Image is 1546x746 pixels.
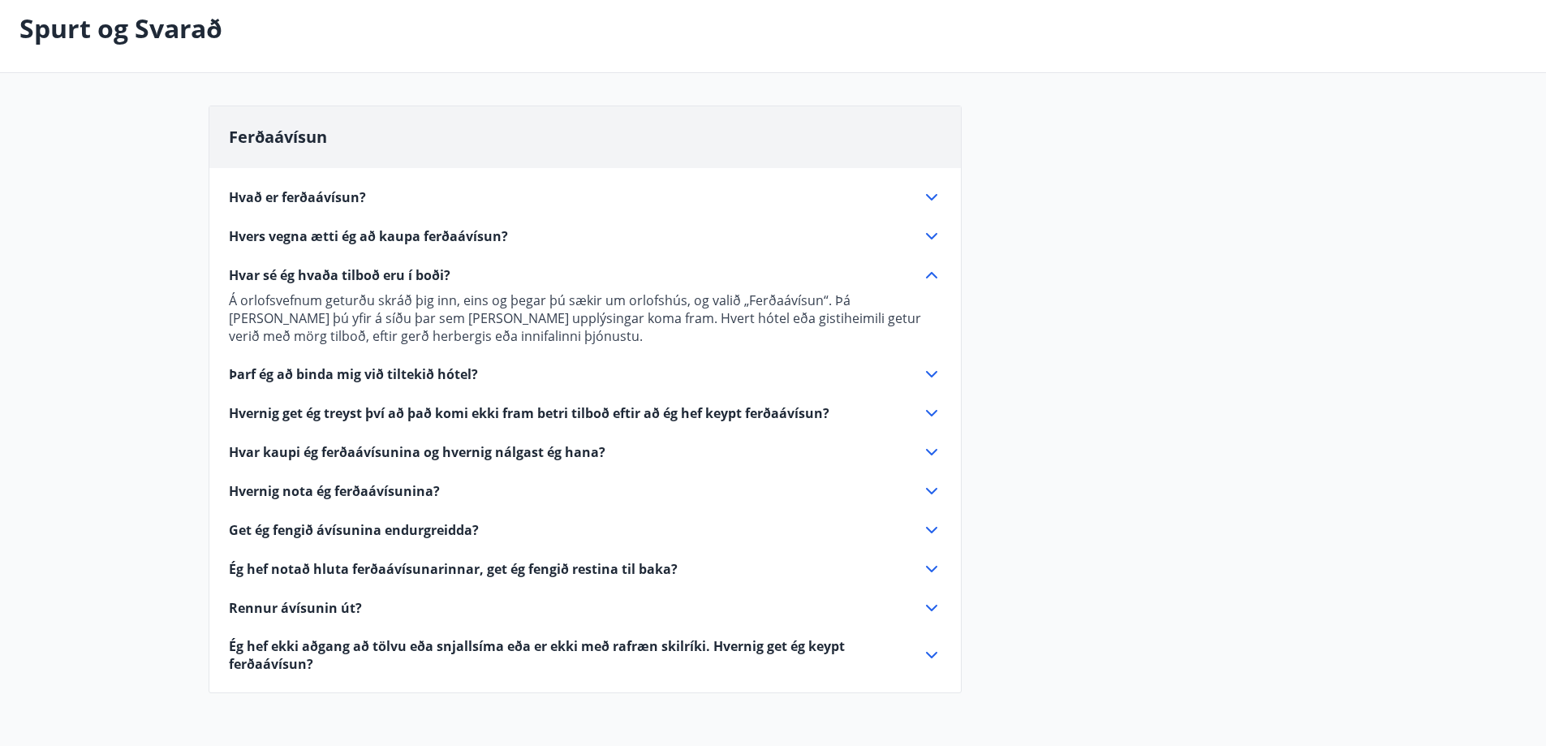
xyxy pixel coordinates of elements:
div: Ég hef ekki aðgang að tölvu eða snjallsíma eða er ekki með rafræn skilríki. Hvernig get ég keypt ... [229,637,941,673]
span: Get ég fengið ávísunina endurgreidda? [229,521,479,539]
span: Ég hef ekki aðgang að tölvu eða snjallsíma eða er ekki með rafræn skilríki. Hvernig get ég keypt ... [229,637,902,673]
span: Hvernig nota ég ferðaávísunina? [229,482,440,500]
div: Hvers vegna ætti ég að kaupa ferðaávísun? [229,226,941,246]
p: Á orlofsvefnum geturðu skráð þig inn, eins og þegar þú sækir um orlofshús, og valið „Ferðaávísun“... [229,291,941,345]
span: Ég hef notað hluta ferðaávísunarinnar, get ég fengið restina til baka? [229,560,678,578]
div: Hvernig nota ég ferðaávísunina? [229,481,941,501]
span: Rennur ávísunin út? [229,599,362,617]
span: Hvað er ferðaávísun? [229,188,366,206]
div: Ég hef notað hluta ferðaávísunarinnar, get ég fengið restina til baka? [229,559,941,579]
p: Spurt og Svarað [19,11,222,46]
div: Hvar sé ég hvaða tilboð eru í boði? [229,265,941,285]
div: Get ég fengið ávísunina endurgreidda? [229,520,941,540]
div: Hvar sé ég hvaða tilboð eru í boði? [229,285,941,345]
span: Hvar sé ég hvaða tilboð eru í boði? [229,266,450,284]
span: Ferðaávísun [229,126,327,148]
div: Hvað er ferðaávísun? [229,188,941,207]
span: Hvers vegna ætti ég að kaupa ferðaávísun? [229,227,508,245]
div: Hvar kaupi ég ferðaávísunina og hvernig nálgast ég hana? [229,442,941,462]
span: Þarf ég að binda mig við tiltekið hótel? [229,365,478,383]
span: Hvar kaupi ég ferðaávísunina og hvernig nálgast ég hana? [229,443,605,461]
span: Hvernig get ég treyst því að það komi ekki fram betri tilboð eftir að ég hef keypt ferðaávísun? [229,404,829,422]
div: Rennur ávísunin út? [229,598,941,618]
div: Hvernig get ég treyst því að það komi ekki fram betri tilboð eftir að ég hef keypt ferðaávísun? [229,403,941,423]
div: Þarf ég að binda mig við tiltekið hótel? [229,364,941,384]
